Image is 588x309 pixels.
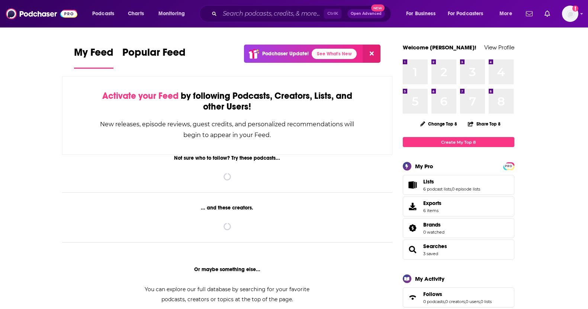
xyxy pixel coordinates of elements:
[504,163,513,169] a: PRO
[445,299,465,304] a: 0 creators
[406,9,436,19] span: For Business
[206,5,398,22] div: Search podcasts, credits, & more...
[403,137,514,147] a: Create My Top 8
[423,291,442,297] span: Follows
[423,178,434,185] span: Lists
[448,9,483,19] span: For Podcasters
[444,299,445,304] span: ,
[74,46,113,69] a: My Feed
[62,205,393,211] div: ... and these creators.
[423,221,444,228] a: Brands
[136,284,319,305] div: You can explore our full database by searching for your favorite podcasts, creators or topics at ...
[423,178,480,185] a: Lists
[423,291,492,297] a: Follows
[423,299,444,304] a: 0 podcasts
[405,180,420,190] a: Lists
[102,90,179,101] span: Activate your Feed
[403,218,514,238] span: Brands
[481,299,492,304] a: 0 lists
[465,299,466,304] span: ,
[405,292,420,303] a: Follows
[405,223,420,233] a: Brands
[87,8,124,20] button: open menu
[572,6,578,12] svg: Add a profile image
[405,201,420,212] span: Exports
[158,9,185,19] span: Monitoring
[542,7,553,20] a: Show notifications dropdown
[6,7,77,21] img: Podchaser - Follow, Share and Rate Podcasts
[423,186,451,192] a: 6 podcast lists
[415,275,444,282] div: My Activity
[92,9,114,19] span: Podcasts
[562,6,578,22] span: Logged in as hjones
[423,251,438,256] a: 3 saved
[499,9,512,19] span: More
[312,49,357,59] a: See What's New
[443,8,494,20] button: open menu
[401,8,445,20] button: open menu
[74,46,113,63] span: My Feed
[403,44,476,51] a: Welcome [PERSON_NAME]!
[423,208,441,213] span: 6 items
[403,240,514,260] span: Searches
[423,243,447,250] a: Searches
[403,196,514,217] a: Exports
[416,119,462,129] button: Change Top 8
[123,8,148,20] a: Charts
[100,119,355,140] div: New releases, episode reviews, guest credits, and personalized recommendations will begin to appe...
[466,299,480,304] a: 0 users
[415,163,433,170] div: My Pro
[423,200,441,206] span: Exports
[562,6,578,22] button: Show profile menu
[122,46,186,69] a: Popular Feed
[128,9,144,19] span: Charts
[122,46,186,63] span: Popular Feed
[523,7,536,20] a: Show notifications dropdown
[405,244,420,255] a: Searches
[403,175,514,195] span: Lists
[504,163,513,169] span: PRO
[153,8,195,20] button: open menu
[494,8,521,20] button: open menu
[562,6,578,22] img: User Profile
[423,230,444,235] a: 0 watched
[220,8,324,20] input: Search podcasts, credits, & more...
[351,12,382,16] span: Open Advanced
[484,44,514,51] a: View Profile
[371,4,385,12] span: New
[347,9,385,18] button: Open AdvancedNew
[452,186,480,192] a: 0 episode lists
[262,51,309,57] p: Podchaser Update!
[324,9,341,19] span: Ctrl K
[403,287,514,308] span: Follows
[100,91,355,112] div: by following Podcasts, Creators, Lists, and other Users!
[62,266,393,273] div: Or maybe something else...
[467,117,501,131] button: Share Top 8
[62,155,393,161] div: Not sure who to follow? Try these podcasts...
[451,186,452,192] span: ,
[423,221,441,228] span: Brands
